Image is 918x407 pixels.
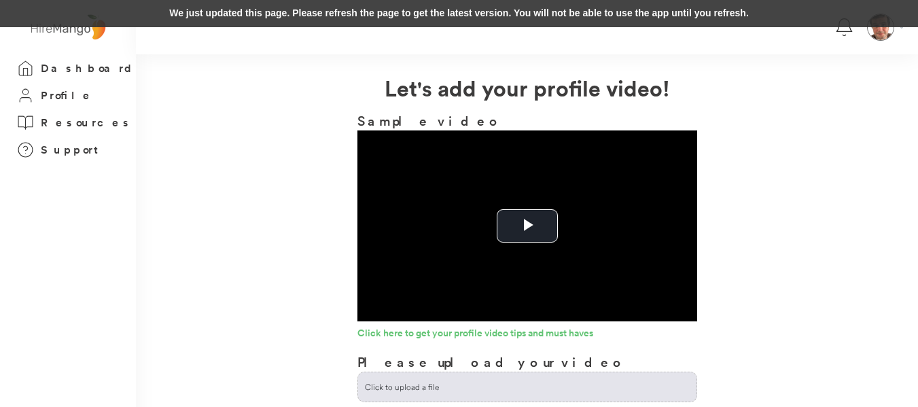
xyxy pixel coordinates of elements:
[41,60,136,77] h3: Dashboard
[357,130,697,321] div: Video Player
[900,27,903,29] img: Vector
[136,71,918,104] h2: Let's add your profile video!
[41,141,105,158] h3: Support
[357,352,626,372] h3: Please upload your video
[27,12,109,43] img: logo%20-%20hiremango%20gray.png
[357,111,697,130] h3: Sample video
[357,328,697,342] a: Click here to get your profile video tips and must haves
[41,114,133,131] h3: Resources
[41,87,94,104] h3: Profile
[868,14,894,40] img: Pedro.png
